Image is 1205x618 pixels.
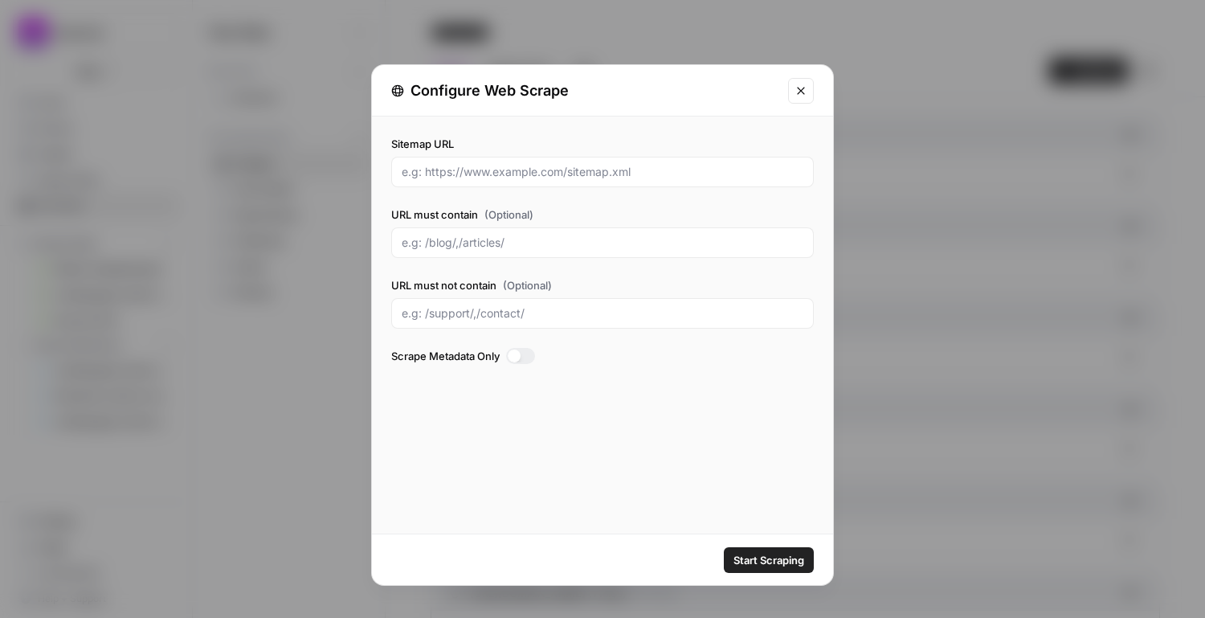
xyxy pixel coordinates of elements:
span: Start Scraping [733,552,804,568]
label: URL must contain [391,207,814,223]
span: (Optional) [484,207,533,223]
span: (Optional) [503,277,552,293]
input: e.g: https://www.example.com/sitemap.xml [402,164,803,180]
input: e.g: /blog/,/articles/ [402,235,803,251]
button: Close modal [788,78,814,104]
button: Start Scraping [724,547,814,573]
label: Sitemap URL [391,136,814,152]
div: Configure Web Scrape [391,80,778,102]
label: Scrape Metadata Only [391,348,814,364]
label: URL must not contain [391,277,814,293]
input: e.g: /support/,/contact/ [402,305,803,321]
